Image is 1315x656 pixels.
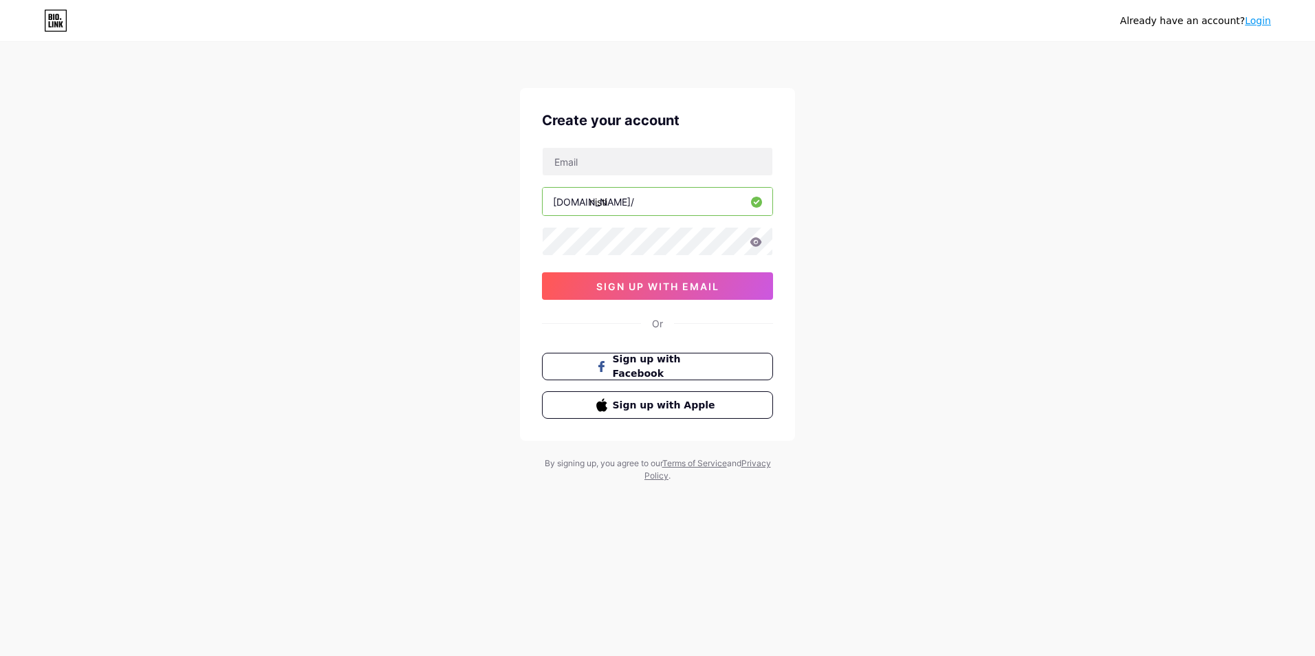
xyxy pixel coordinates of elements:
span: Sign up with Facebook [613,352,719,381]
div: Create your account [542,110,773,131]
input: username [543,188,772,215]
div: Already have an account? [1120,14,1271,28]
span: Sign up with Apple [613,398,719,413]
a: Terms of Service [662,458,727,468]
input: Email [543,148,772,175]
div: [DOMAIN_NAME]/ [553,195,634,209]
span: sign up with email [596,281,719,292]
div: By signing up, you agree to our and . [541,457,774,482]
div: Or [652,316,663,331]
button: Sign up with Facebook [542,353,773,380]
button: Sign up with Apple [542,391,773,419]
a: Login [1245,15,1271,26]
button: sign up with email [542,272,773,300]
